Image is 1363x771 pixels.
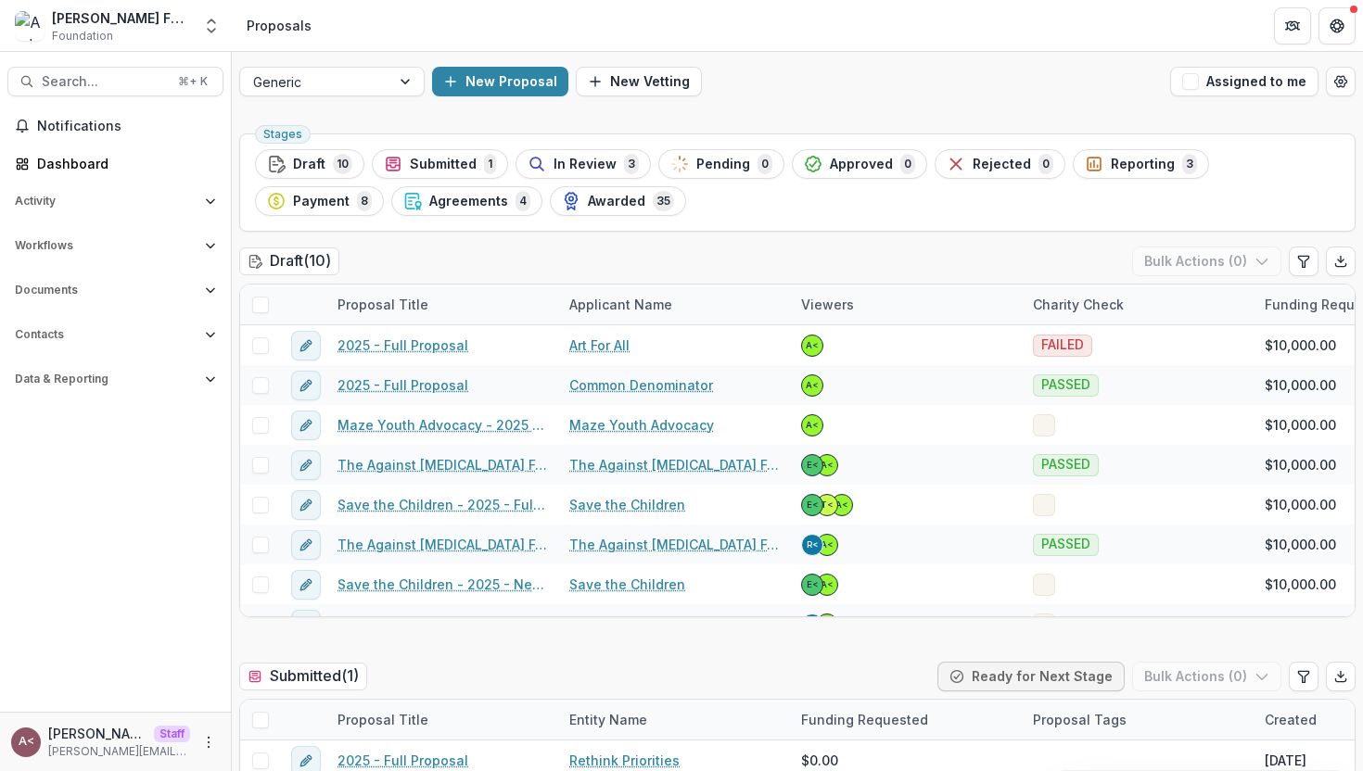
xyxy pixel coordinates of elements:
[569,575,685,594] a: Save the Children
[198,7,224,44] button: Open entity switcher
[326,710,439,729] div: Proposal Title
[15,328,197,341] span: Contacts
[1265,335,1336,355] span: $10,000.00
[357,191,372,211] span: 8
[790,284,1022,324] div: Viewers
[291,570,321,600] button: edit
[516,149,651,179] button: In Review3
[7,275,223,305] button: Open Documents
[291,490,321,520] button: edit
[1041,457,1090,473] span: PASSED
[569,415,714,435] a: Maze Youth Advocacy
[263,128,302,141] span: Stages
[338,575,547,594] a: Save the Children - 2025 - New form
[1038,154,1053,174] span: 0
[174,71,211,92] div: ⌘ + K
[338,455,547,474] a: The Against [MEDICAL_DATA] Foundation - 2025 - Full Proposal
[558,284,790,324] div: Applicant Name
[821,580,834,589] div: Andrew Clegg <andrew@trytemelio.com> <andrew@trytemelio.com>
[790,295,865,314] div: Viewers
[15,195,197,208] span: Activity
[1254,710,1328,729] div: Created
[1073,149,1209,179] button: Reporting3
[900,154,915,174] span: 0
[37,154,209,173] div: Dashboard
[410,157,477,172] span: Submitted
[338,335,468,355] a: 2025 - Full Proposal
[1265,455,1336,474] span: $10,000.00
[1265,751,1306,770] div: [DATE]
[569,495,685,514] a: Save the Children
[372,149,508,179] button: Submitted1
[255,149,364,179] button: Draft10
[807,500,819,510] div: Elie Kuppermann <maya+temelio+demo@trytemelio.com>
[1022,284,1254,324] div: Charity Check
[291,610,321,639] button: edit
[569,335,630,355] a: Art For All
[391,186,542,216] button: Agreements4
[569,535,779,554] a: The Against [MEDICAL_DATA] Foundation
[1041,337,1084,353] span: FAILED
[239,663,367,689] h2: Submitted ( 1 )
[807,540,819,550] div: Ruthwick Pathireddy <ruthwick+temelio+demo@trytemelio.com>
[1022,700,1254,739] div: Proposal Tags
[937,662,1125,691] button: Ready for Next Stage
[653,191,674,211] span: 35
[15,11,45,41] img: Andrew Foundation
[1318,7,1356,44] button: Get Help
[558,295,683,314] div: Applicant Name
[338,614,547,634] a: [PERSON_NAME] Test - 2025 - Sample Grant Form
[758,154,772,174] span: 0
[807,461,819,470] div: Elie Kuppermann <maya+temelio+demo@trytemelio.com>
[1265,495,1336,514] span: $10,000.00
[7,231,223,260] button: Open Workflows
[569,614,707,634] a: [PERSON_NAME] Test
[326,295,439,314] div: Proposal Title
[48,743,190,760] p: [PERSON_NAME][EMAIL_ADDRESS][DOMAIN_NAME]
[569,455,779,474] a: The Against [MEDICAL_DATA] Foundation
[973,157,1031,172] span: Rejected
[1265,575,1336,594] span: $10,000.00
[291,450,321,480] button: edit
[42,74,167,90] span: Search...
[1041,537,1090,552] span: PASSED
[821,461,834,470] div: Andrew Clegg <andrew@trytemelio.com> <andrew@trytemelio.com>
[790,710,939,729] div: Funding Requested
[801,751,838,770] span: $0.00
[7,364,223,394] button: Open Data & Reporting
[830,157,893,172] span: Approved
[658,149,784,179] button: Pending0
[48,724,146,743] p: [PERSON_NAME] <[PERSON_NAME][EMAIL_ADDRESS][DOMAIN_NAME]>
[338,375,468,395] a: 2025 - Full Proposal
[19,736,34,748] div: Andrew Clegg <andrew@trytemelio.com>
[247,16,312,35] div: Proposals
[1132,246,1281,276] button: Bulk Actions (0)
[15,373,197,385] span: Data & Reporting
[326,284,558,324] div: Proposal Title
[484,154,496,174] span: 1
[37,119,216,134] span: Notifications
[1022,295,1135,314] div: Charity Check
[239,247,339,274] h2: Draft ( 10 )
[239,12,319,39] nav: breadcrumb
[326,700,558,739] div: Proposal Title
[1326,662,1356,691] button: Export table data
[15,239,197,252] span: Workflows
[7,320,223,349] button: Open Contacts
[806,421,819,430] div: Andrew Clegg <andrew@trytemelio.com> <andrew@trytemelio.com>
[696,157,750,172] span: Pending
[432,67,568,96] button: New Proposal
[790,700,1022,739] div: Funding Requested
[293,194,350,209] span: Payment
[807,580,819,589] div: Elie Kuppermann <maya+temelio+demo@trytemelio.com>
[7,148,223,179] a: Dashboard
[1022,710,1138,729] div: Proposal Tags
[7,186,223,216] button: Open Activity
[291,411,321,440] button: edit
[550,186,686,216] button: Awarded35
[1182,154,1197,174] span: 3
[15,284,197,297] span: Documents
